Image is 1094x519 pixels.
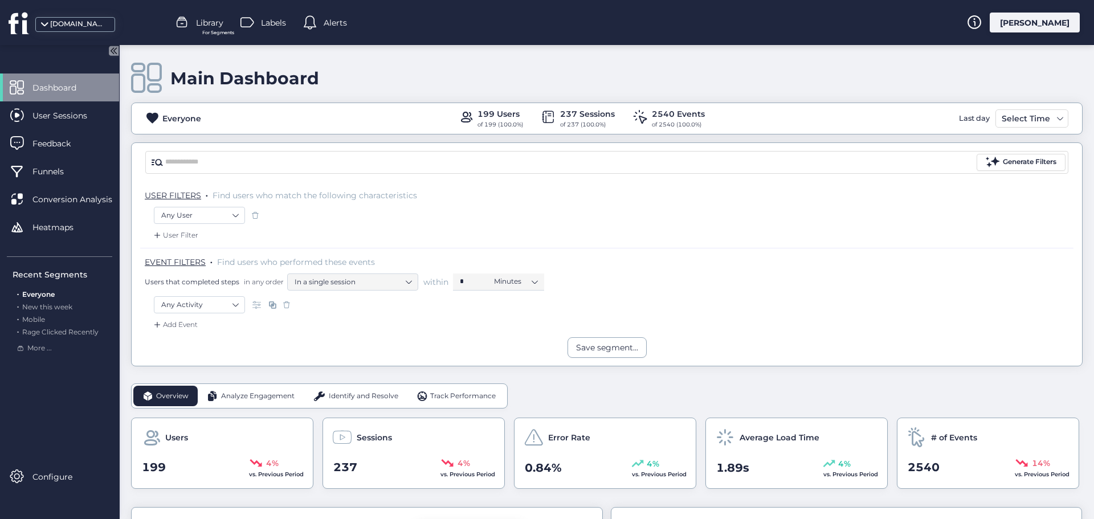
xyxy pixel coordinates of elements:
[632,471,687,478] span: vs. Previous Period
[196,17,223,29] span: Library
[931,431,977,444] span: # of Events
[32,221,91,234] span: Heatmaps
[494,273,537,290] nz-select-item: Minutes
[423,276,448,288] span: within
[652,108,705,120] div: 2540 Events
[32,81,93,94] span: Dashboard
[458,457,470,469] span: 4%
[27,343,52,354] span: More ...
[32,193,129,206] span: Conversion Analysis
[161,296,238,313] nz-select-item: Any Activity
[32,109,104,122] span: User Sessions
[295,273,411,291] nz-select-item: In a single session
[50,19,107,30] div: [DOMAIN_NAME]
[324,17,347,29] span: Alerts
[990,13,1080,32] div: [PERSON_NAME]
[213,190,417,201] span: Find users who match the following characteristics
[956,109,993,128] div: Last day
[152,319,198,330] div: Add Event
[145,257,206,267] span: EVENT FILTERS
[999,112,1053,125] div: Select Time
[152,230,198,241] div: User Filter
[838,457,851,470] span: 4%
[145,190,201,201] span: USER FILTERS
[145,277,239,287] span: Users that completed steps
[161,207,238,224] nz-select-item: Any User
[202,29,234,36] span: For Segments
[977,154,1066,171] button: Generate Filters
[1015,471,1069,478] span: vs. Previous Period
[22,303,72,311] span: New this week
[221,391,295,402] span: Analyze Engagement
[217,257,375,267] span: Find users who performed these events
[22,290,55,299] span: Everyone
[210,255,213,266] span: .
[162,112,201,125] div: Everyone
[142,459,166,476] span: 199
[17,325,19,336] span: .
[560,108,615,120] div: 237 Sessions
[17,288,19,299] span: .
[249,471,304,478] span: vs. Previous Period
[548,431,590,444] span: Error Rate
[206,188,208,199] span: .
[170,68,319,89] div: Main Dashboard
[156,391,189,402] span: Overview
[32,165,81,178] span: Funnels
[261,17,286,29] span: Labels
[908,459,940,476] span: 2540
[1003,157,1056,167] div: Generate Filters
[32,471,89,483] span: Configure
[823,471,878,478] span: vs. Previous Period
[1032,457,1050,469] span: 14%
[17,313,19,324] span: .
[13,268,112,281] div: Recent Segments
[22,315,45,324] span: Mobile
[716,459,749,477] span: 1.89s
[333,459,357,476] span: 237
[430,391,496,402] span: Track Performance
[652,120,705,129] div: of 2540 (100.0%)
[165,431,188,444] span: Users
[357,431,392,444] span: Sessions
[647,457,659,470] span: 4%
[576,341,638,354] div: Save segment...
[525,459,562,477] span: 0.84%
[17,300,19,311] span: .
[32,137,88,150] span: Feedback
[560,120,615,129] div: of 237 (100.0%)
[477,108,523,120] div: 199 Users
[329,391,398,402] span: Identify and Resolve
[266,457,279,469] span: 4%
[242,277,284,287] span: in any order
[477,120,523,129] div: of 199 (100.0%)
[440,471,495,478] span: vs. Previous Period
[22,328,99,336] span: Rage Clicked Recently
[740,431,819,444] span: Average Load Time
